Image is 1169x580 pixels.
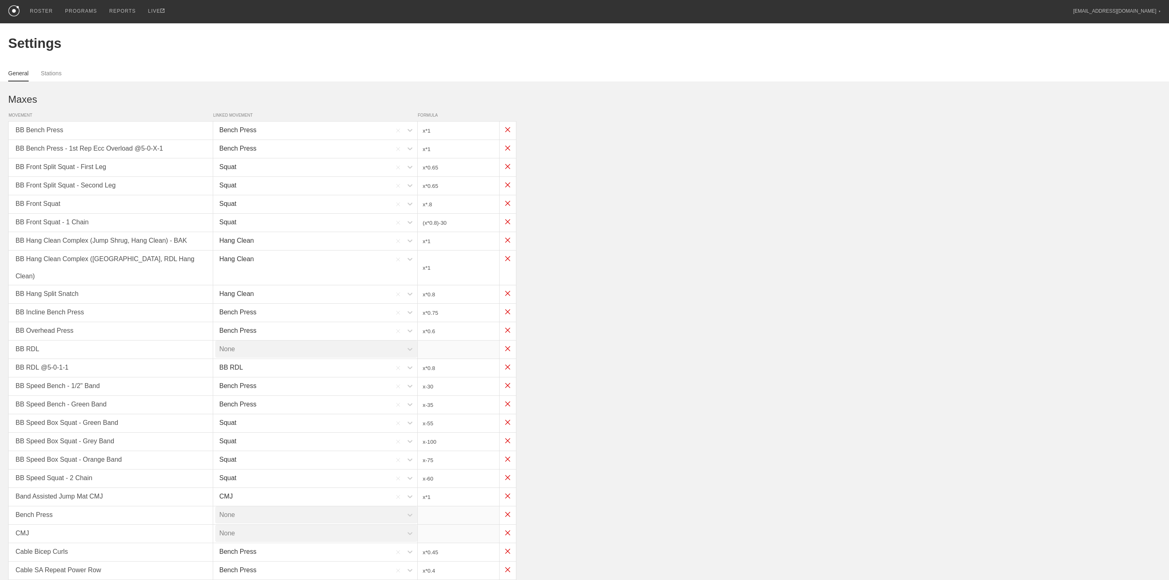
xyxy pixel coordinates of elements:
div: Bench Press [219,322,257,339]
img: x.png [500,322,516,339]
div: BB Front Squat [8,195,213,214]
img: x.png [500,251,516,267]
img: x.png [500,122,516,138]
div: Cable SA Repeat Power Row [8,561,213,580]
div: BB Hang Clean Complex (Jump Shrug, Hang Clean) - BAK [8,232,213,251]
div: BB Speed Box Squat - Orange Band [8,451,213,469]
div: Squat [219,158,237,176]
div: Bench Press [219,396,257,413]
div: BB Speed Squat - 2 Chain [8,469,213,488]
img: x.png [500,140,516,156]
div: BB Speed Box Squat - Grey Band [8,432,213,451]
a: Stations [41,70,62,81]
div: Hang Clean [219,251,254,268]
div: BB Overhead Press [8,322,213,341]
img: x.png [500,304,516,320]
div: Hang Clean [219,232,254,249]
img: x.png [500,158,516,175]
div: CMJ [219,488,233,505]
div: BB RDL [219,359,243,376]
div: CMJ [8,524,213,543]
h1: Maxes [8,94,1161,105]
div: BB RDL [8,340,213,359]
img: x.png [500,177,516,193]
img: logo [8,5,20,16]
img: x.png [500,525,516,541]
img: x.png [500,451,516,467]
div: BB Front Split Squat - First Leg [8,158,213,177]
span: FORMULA [418,113,500,117]
div: Bench Press [219,304,257,321]
div: BB Hang Clean Complex ([GEOGRAPHIC_DATA], RDL Hang Clean) [8,250,213,285]
div: Squat [219,177,237,194]
img: x.png [500,433,516,449]
img: x.png [500,359,516,375]
div: BB Speed Box Squat - Green Band [8,414,213,433]
div: Bench Press [219,140,257,157]
div: BB Hang Split Snatch [8,285,213,304]
a: General [8,70,29,81]
img: x.png [500,341,516,357]
div: Bench Press [219,562,257,579]
img: x.png [500,396,516,412]
div: Bench Press [8,506,213,525]
img: x.png [500,377,516,394]
div: Hang Clean [219,285,254,302]
div: Bench Press [219,122,257,139]
span: MOVEMENT [9,113,213,117]
div: BB Bench Press [8,121,213,140]
div: Cable Bicep Curls [8,543,213,562]
div: Squat [219,433,237,450]
div: Squat [219,451,237,468]
img: x.png [500,488,516,504]
div: BB Speed Bench - 1/2" Band [8,377,213,396]
span: LINKED MOVEMENT [213,113,418,117]
div: Band Assisted Jump Mat CMJ [8,487,213,506]
div: Squat [219,414,237,431]
img: x.png [500,543,516,560]
img: x.png [500,506,516,523]
div: BB Front Split Squat - Second Leg [8,176,213,195]
img: x.png [500,285,516,302]
img: x.png [500,214,516,230]
div: BB Incline Bench Press [8,303,213,322]
div: Bench Press [219,377,257,395]
div: Squat [219,214,237,231]
div: BB Speed Bench - Green Band [8,395,213,414]
div: BB RDL @5-0-1-1 [8,359,213,377]
div: Squat [219,195,237,212]
div: Squat [219,469,237,487]
iframe: Chat Widget [1128,541,1169,580]
img: x.png [500,232,516,248]
div: ▼ [1158,9,1161,14]
div: Bench Press [219,543,257,560]
div: BB Front Squat - 1 Chain [8,213,213,232]
img: x.png [500,562,516,578]
img: x.png [500,195,516,212]
div: BB Bench Press - 1st Rep Ecc Overload @5-0-X-1 [8,140,213,158]
img: x.png [500,414,516,431]
img: x.png [500,469,516,486]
